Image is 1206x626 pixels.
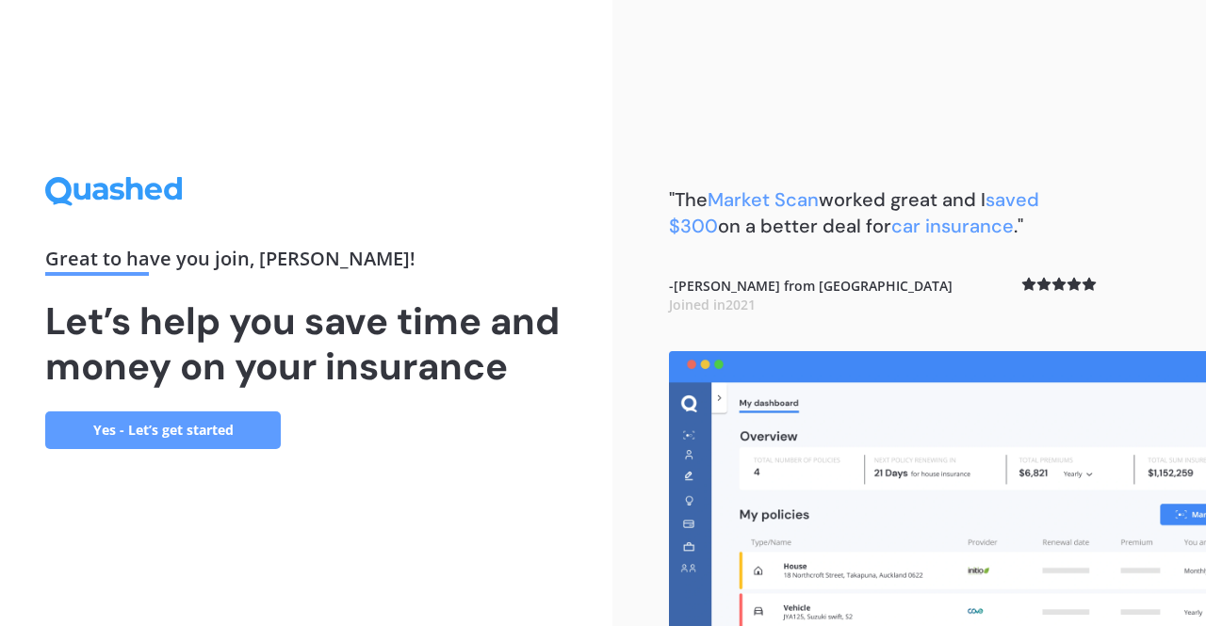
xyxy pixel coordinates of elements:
[669,296,756,313] span: Joined in 2021
[669,351,1206,626] img: dashboard.webp
[708,187,819,212] span: Market Scan
[669,187,1039,238] b: "The worked great and I on a better deal for ."
[891,214,1014,238] span: car insurance
[669,277,953,313] b: - [PERSON_NAME] from [GEOGRAPHIC_DATA]
[45,249,567,276] div: Great to have you join , [PERSON_NAME] !
[45,411,281,449] a: Yes - Let’s get started
[45,298,567,389] h1: Let’s help you save time and money on your insurance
